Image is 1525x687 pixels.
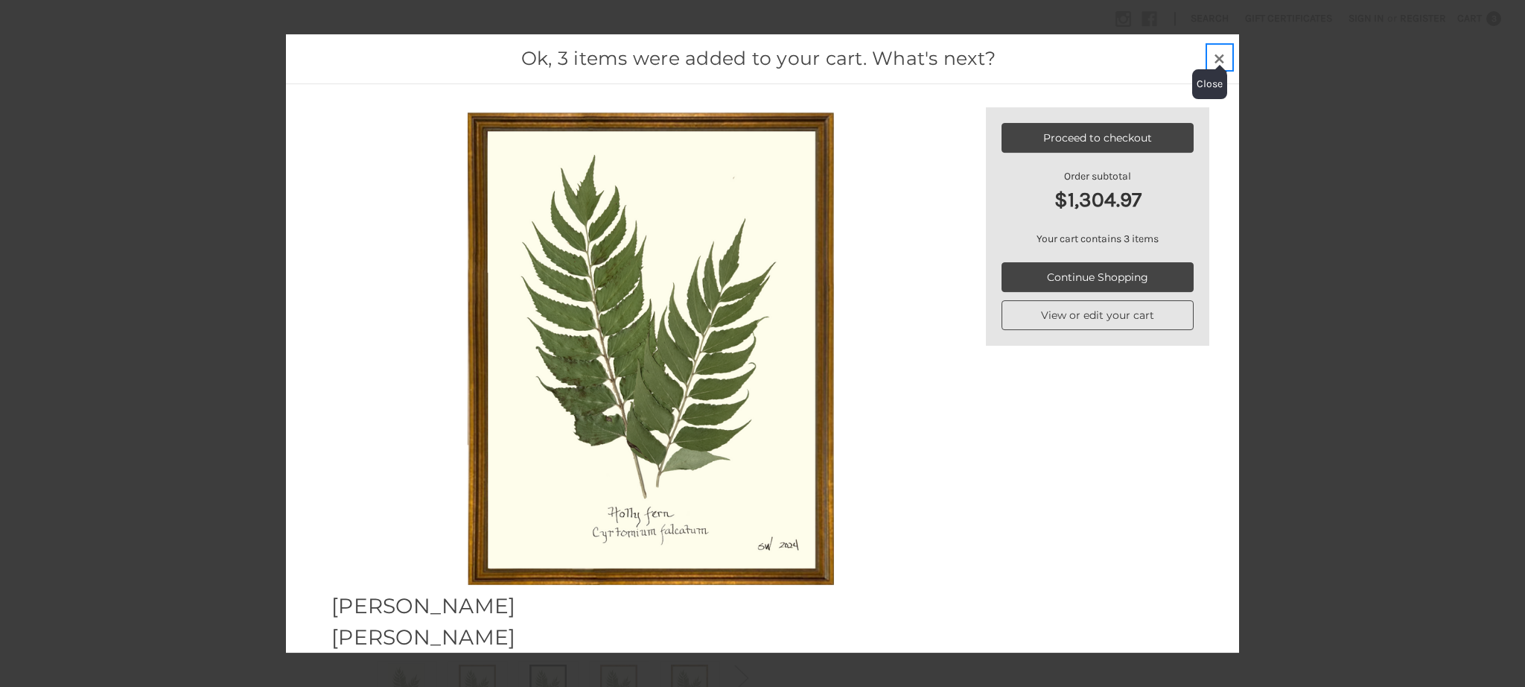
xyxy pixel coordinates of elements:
[468,107,834,590] img: HOLLY FERN
[1002,184,1194,215] strong: $1,304.97
[331,590,588,653] h2: [PERSON_NAME] [PERSON_NAME]
[1002,123,1194,153] a: Proceed to checkout
[1002,300,1194,330] a: View or edit your cart
[1002,168,1194,215] div: Order subtotal
[1213,43,1226,71] span: ×
[1002,231,1194,247] p: Your cart contains 3 items
[310,45,1208,73] h1: Ok, 3 items were added to your cart. What's next?
[1002,262,1194,292] a: Continue Shopping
